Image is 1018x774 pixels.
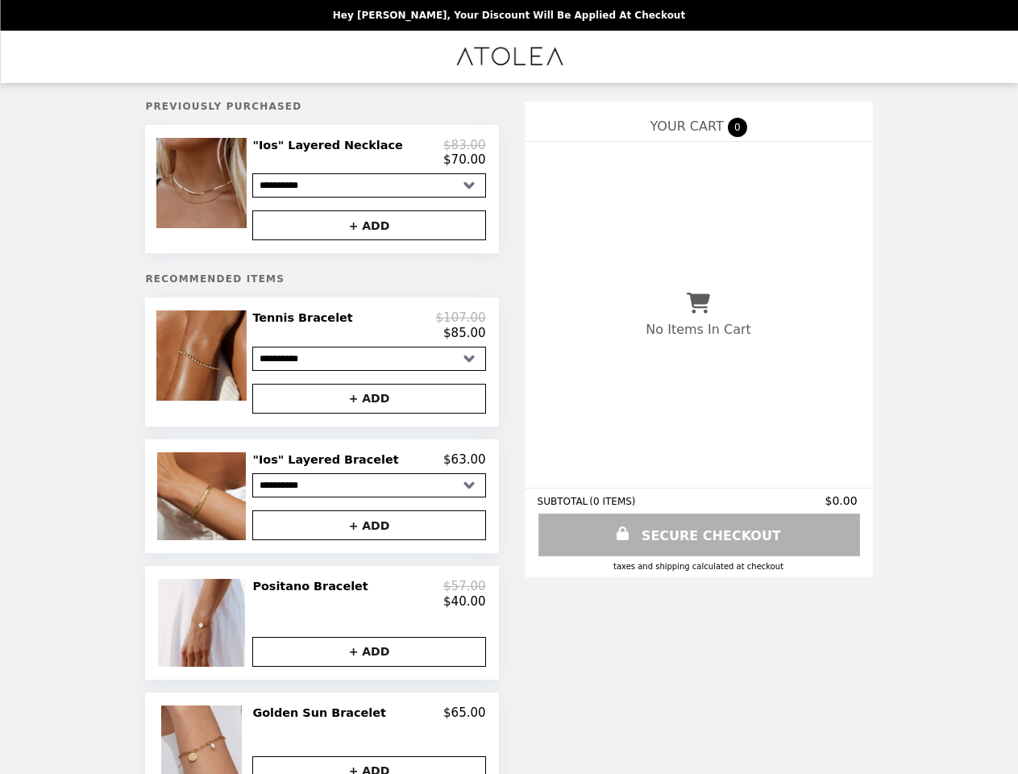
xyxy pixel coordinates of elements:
[252,510,485,540] button: + ADD
[728,118,747,137] span: 0
[252,173,485,198] select: Select a product variant
[443,705,486,720] p: $65.00
[443,594,486,609] p: $40.00
[252,210,485,240] button: + ADD
[538,562,860,571] div: Taxes and Shipping calculated at checkout
[443,579,486,593] p: $57.00
[252,384,485,414] button: + ADD
[156,310,251,401] img: Tennis Bracelet
[156,138,251,228] img: "Ios" Layered Necklace
[252,347,485,371] select: Select a product variant
[443,452,486,467] p: $63.00
[646,322,750,337] p: No Items In Cart
[454,40,564,73] img: Brand Logo
[252,310,359,325] h2: Tennis Bracelet
[157,452,249,540] img: "Ios" Layered Bracelet
[825,494,859,507] span: $0.00
[333,10,685,21] p: Hey [PERSON_NAME], your discount will be applied at checkout
[443,152,486,167] p: $70.00
[145,273,498,285] h5: Recommended Items
[436,310,486,325] p: $107.00
[538,496,590,507] span: SUBTOTAL
[443,326,486,340] p: $85.00
[650,119,723,134] span: YOUR CART
[252,138,409,152] h2: "Ios" Layered Necklace
[252,705,392,720] h2: Golden Sun Bracelet
[252,579,374,593] h2: Positano Bracelet
[145,101,498,112] h5: Previously Purchased
[589,496,635,507] span: ( 0 ITEMS )
[252,452,405,467] h2: "Ios" Layered Bracelet
[252,473,485,497] select: Select a product variant
[443,138,486,152] p: $83.00
[252,637,485,667] button: + ADD
[158,579,249,666] img: Positano Bracelet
